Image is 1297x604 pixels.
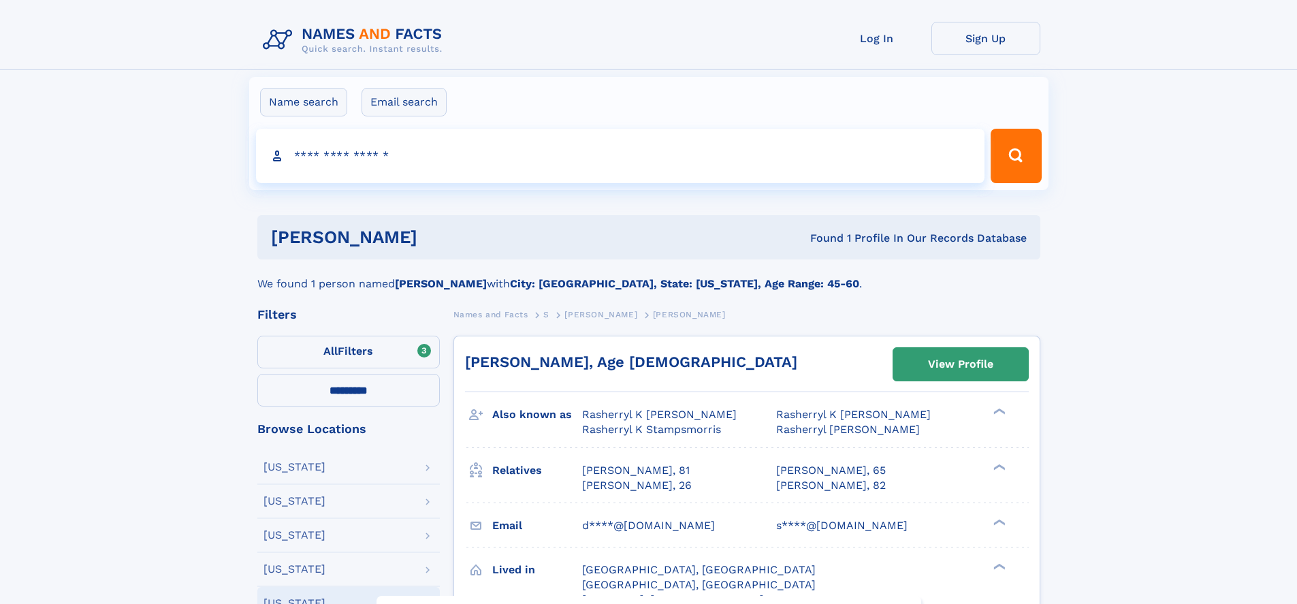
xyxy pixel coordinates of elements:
[362,88,447,116] label: Email search
[564,306,637,323] a: [PERSON_NAME]
[492,558,582,582] h3: Lived in
[928,349,993,380] div: View Profile
[323,345,338,357] span: All
[492,514,582,537] h3: Email
[776,423,920,436] span: Rasherryl [PERSON_NAME]
[510,277,859,290] b: City: [GEOGRAPHIC_DATA], State: [US_STATE], Age Range: 45-60
[564,310,637,319] span: [PERSON_NAME]
[263,530,325,541] div: [US_STATE]
[256,129,985,183] input: search input
[822,22,931,55] a: Log In
[582,478,692,493] a: [PERSON_NAME], 26
[776,463,886,478] a: [PERSON_NAME], 65
[492,459,582,482] h3: Relatives
[582,578,816,591] span: [GEOGRAPHIC_DATA], [GEOGRAPHIC_DATA]
[776,408,931,421] span: Rasherryl K [PERSON_NAME]
[613,231,1027,246] div: Found 1 Profile In Our Records Database
[257,259,1040,292] div: We found 1 person named with .
[991,129,1041,183] button: Search Button
[776,478,886,493] a: [PERSON_NAME], 82
[263,462,325,473] div: [US_STATE]
[257,22,453,59] img: Logo Names and Facts
[453,306,528,323] a: Names and Facts
[257,336,440,368] label: Filters
[543,310,549,319] span: S
[990,462,1006,471] div: ❯
[395,277,487,290] b: [PERSON_NAME]
[582,463,690,478] a: [PERSON_NAME], 81
[257,308,440,321] div: Filters
[582,423,721,436] span: Rasherryl K Stampsmorris
[492,403,582,426] h3: Also known as
[653,310,726,319] span: [PERSON_NAME]
[990,407,1006,416] div: ❯
[582,563,816,576] span: [GEOGRAPHIC_DATA], [GEOGRAPHIC_DATA]
[263,496,325,507] div: [US_STATE]
[582,408,737,421] span: Rasherryl K [PERSON_NAME]
[990,518,1006,526] div: ❯
[271,229,614,246] h1: [PERSON_NAME]
[893,348,1028,381] a: View Profile
[263,564,325,575] div: [US_STATE]
[931,22,1040,55] a: Sign Up
[543,306,549,323] a: S
[990,562,1006,571] div: ❯
[257,423,440,435] div: Browse Locations
[465,353,797,370] a: [PERSON_NAME], Age [DEMOGRAPHIC_DATA]
[260,88,347,116] label: Name search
